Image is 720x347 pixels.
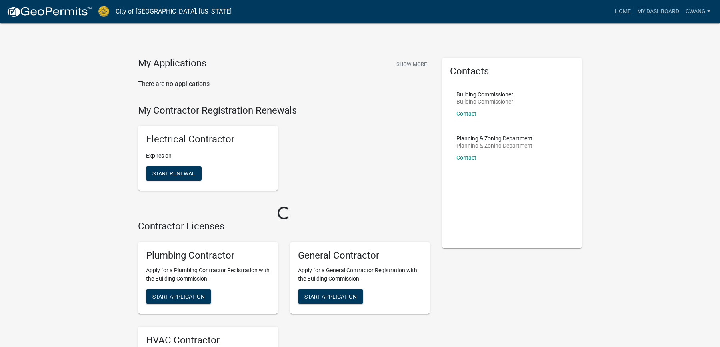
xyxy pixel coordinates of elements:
span: Start Application [152,293,205,299]
a: Home [612,4,634,19]
a: Contact [456,154,476,161]
p: Planning & Zoning Department [456,136,532,141]
h4: My Contractor Registration Renewals [138,105,430,116]
button: Start Application [146,289,211,304]
img: City of Jeffersonville, Indiana [98,6,109,17]
h5: Electrical Contractor [146,134,270,145]
p: Expires on [146,152,270,160]
span: Start Application [304,293,357,299]
p: Planning & Zoning Department [456,143,532,148]
button: Show More [393,58,430,71]
button: Start Application [298,289,363,304]
p: Building Commissioner [456,92,513,97]
a: City of [GEOGRAPHIC_DATA], [US_STATE] [116,5,232,18]
p: Building Commissioner [456,99,513,104]
a: cwang [682,4,714,19]
h5: General Contractor [298,250,422,261]
wm-registration-list-section: My Contractor Registration Renewals [138,105,430,197]
h4: My Applications [138,58,206,70]
a: Contact [456,110,476,117]
span: Start Renewal [152,170,195,177]
p: Apply for a General Contractor Registration with the Building Commission. [298,266,422,283]
p: Apply for a Plumbing Contractor Registration with the Building Commission. [146,266,270,283]
h5: HVAC Contractor [146,335,270,346]
h5: Plumbing Contractor [146,250,270,261]
p: There are no applications [138,79,430,89]
button: Start Renewal [146,166,202,181]
a: My Dashboard [634,4,682,19]
h4: Contractor Licenses [138,221,430,232]
h5: Contacts [450,66,574,77]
